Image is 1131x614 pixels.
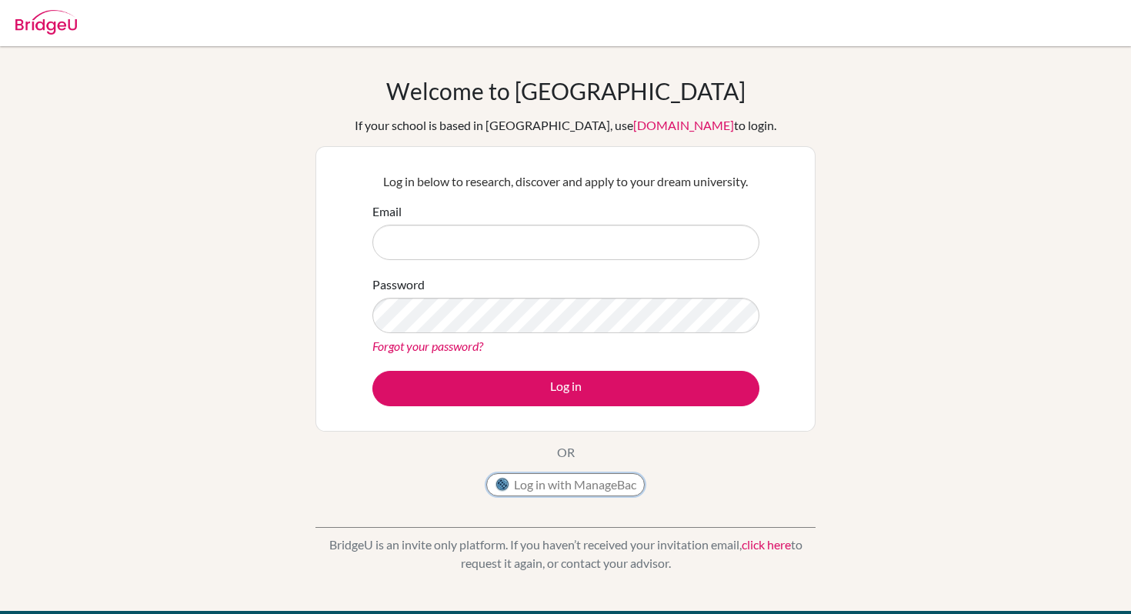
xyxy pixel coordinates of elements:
label: Email [372,202,402,221]
label: Password [372,275,425,294]
p: Log in below to research, discover and apply to your dream university. [372,172,759,191]
button: Log in [372,371,759,406]
img: Bridge-U [15,10,77,35]
a: [DOMAIN_NAME] [633,118,734,132]
p: OR [557,443,575,462]
a: click here [742,537,791,552]
button: Log in with ManageBac [486,473,645,496]
a: Forgot your password? [372,339,483,353]
h1: Welcome to [GEOGRAPHIC_DATA] [386,77,746,105]
div: If your school is based in [GEOGRAPHIC_DATA], use to login. [355,116,776,135]
p: BridgeU is an invite only platform. If you haven’t received your invitation email, to request it ... [315,536,816,572]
